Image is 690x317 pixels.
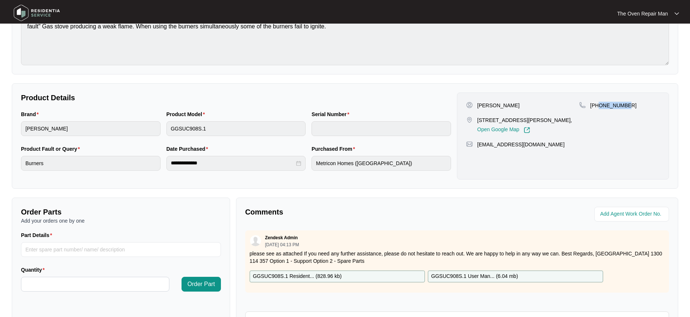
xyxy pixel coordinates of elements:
[617,10,668,17] p: The Oven Repair Man
[171,159,295,167] input: Date Purchased
[21,156,161,171] input: Product Fault or Query
[311,111,352,118] label: Serial Number
[21,242,221,257] input: Part Details
[182,277,221,292] button: Order Part
[245,207,452,217] p: Comments
[311,145,358,153] label: Purchased From
[477,102,520,109] p: [PERSON_NAME]
[21,277,169,291] input: Quantity
[187,280,215,289] span: Order Part
[466,102,473,108] img: user-pin
[466,141,473,147] img: map-pin
[466,116,473,123] img: map-pin
[265,235,298,241] p: Zendesk Admin
[166,121,306,136] input: Product Model
[477,141,564,148] p: [EMAIL_ADDRESS][DOMAIN_NAME]
[477,127,530,133] a: Open Google Map
[524,127,530,133] img: Link-External
[21,231,55,239] label: Part Details
[600,210,665,219] input: Add Agent Work Order No.
[21,121,161,136] input: Brand
[431,272,518,281] p: GGSUC908S.1 User Man... ( 6.04 mb )
[166,111,208,118] label: Product Model
[579,102,586,108] img: map-pin
[250,235,261,246] img: user.svg
[21,145,83,153] label: Product Fault or Query
[11,2,63,24] img: residentia service logo
[21,207,221,217] p: Order Parts
[477,116,572,124] p: [STREET_ADDRESS][PERSON_NAME],
[311,121,451,136] input: Serial Number
[675,12,679,15] img: dropdown arrow
[166,145,211,153] label: Date Purchased
[250,250,665,265] p: please see as attached If you need any further assistance, please do not hesitate to reach out. W...
[21,93,451,103] p: Product Details
[590,102,637,109] p: [PHONE_NUMBER]
[21,111,42,118] label: Brand
[311,156,451,171] input: Purchased From
[21,217,221,224] p: Add your orders one by one
[21,15,669,65] textarea: fault" Gas stove producing a weak flame. When using the burners simultaneously some of the burner...
[265,243,299,247] p: [DATE] 04:13 PM
[21,266,47,274] label: Quantity
[253,272,342,281] p: GGSUC908S.1 Resident... ( 828.96 kb )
